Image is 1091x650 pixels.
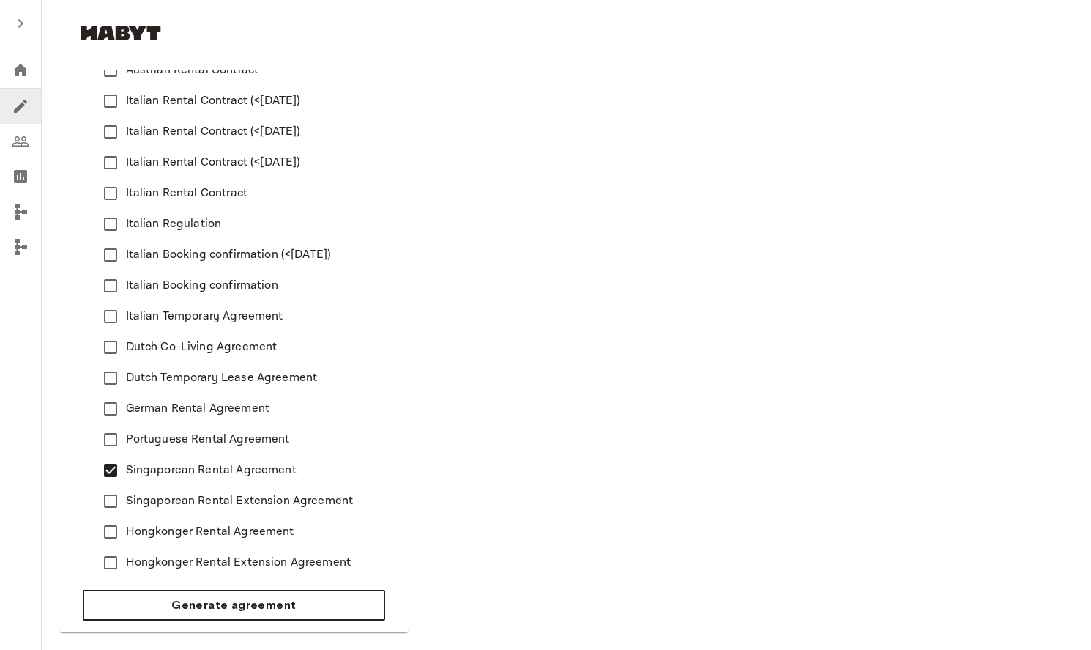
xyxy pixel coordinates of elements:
[126,369,318,387] span: Dutch Temporary Lease Agreement
[126,492,354,510] span: Singaporean Rental Extension Agreement
[126,246,332,264] span: Italian Booking confirmation (<[DATE])
[126,339,278,356] span: Dutch Co-Living Agreement
[77,26,165,40] img: Habyt
[126,462,297,479] span: Singaporean Rental Agreement
[126,92,301,110] span: Italian Rental Contract (<[DATE])
[126,215,222,233] span: Italian Regulation
[126,62,259,79] span: Austrian Rental Contract
[126,308,283,325] span: Italian Temporary Agreement
[126,277,278,295] span: Italian Booking confirmation
[171,597,296,614] span: Generate agreement
[126,154,301,171] span: Italian Rental Contract (<[DATE])
[126,123,301,141] span: Italian Rental Contract (<[DATE])
[83,590,385,621] button: Generate agreement
[126,554,351,572] span: Hongkonger Rental Extension Agreement
[126,523,294,541] span: Hongkonger Rental Agreement
[126,400,269,418] span: German Rental Agreement
[126,431,290,448] span: Portuguese Rental Agreement
[126,185,247,202] span: Italian Rental Contract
